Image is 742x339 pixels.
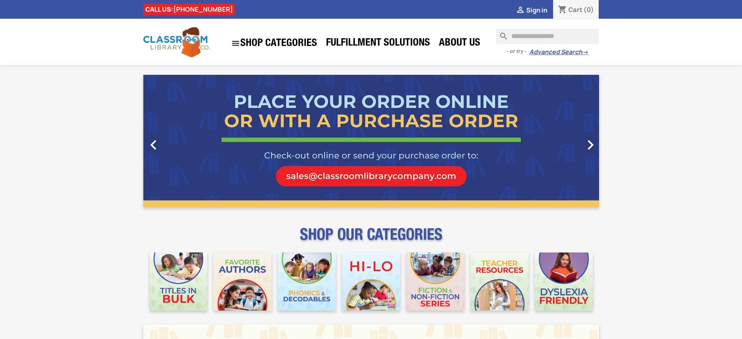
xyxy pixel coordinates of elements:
span: Cart [568,5,582,14]
span: (0) [583,5,594,14]
i: shopping_cart [558,5,567,15]
img: CLC_Fiction_Nonfiction_Mobile.jpg [406,252,464,311]
img: CLC_Teacher_Resources_Mobile.jpg [471,252,529,311]
a: About Us [435,36,484,51]
a: Previous [143,75,212,207]
img: CLC_Phonics_And_Decodables_Mobile.jpg [278,252,336,311]
a: [PHONE_NUMBER] [173,5,233,14]
i:  [516,6,525,15]
img: CLC_Dyslexia_Mobile.jpg [535,252,593,311]
a: Fulfillment Solutions [322,36,434,51]
a:  Sign in [516,6,547,14]
i:  [144,135,163,155]
i:  [581,135,600,155]
a: SHOP CATEGORIES [227,35,321,52]
p: SHOP OUR CATEGORIES [143,232,599,246]
input: Search [496,28,599,44]
span: → [582,48,588,56]
img: CLC_HiLo_Mobile.jpg [342,252,400,311]
a: Advanced Search→ [529,48,588,56]
span: - or try - [506,48,529,55]
img: Classroom Library Company [143,27,210,57]
img: CLC_Bulk_Mobile.jpg [150,252,208,311]
span: Sign in [526,6,547,14]
i: search [496,28,505,38]
div: CALL US: [143,4,235,15]
ul: Carousel container [143,75,599,207]
img: CLC_Favorite_Authors_Mobile.jpg [213,252,271,311]
a: Next [531,75,599,207]
i:  [231,39,240,48]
